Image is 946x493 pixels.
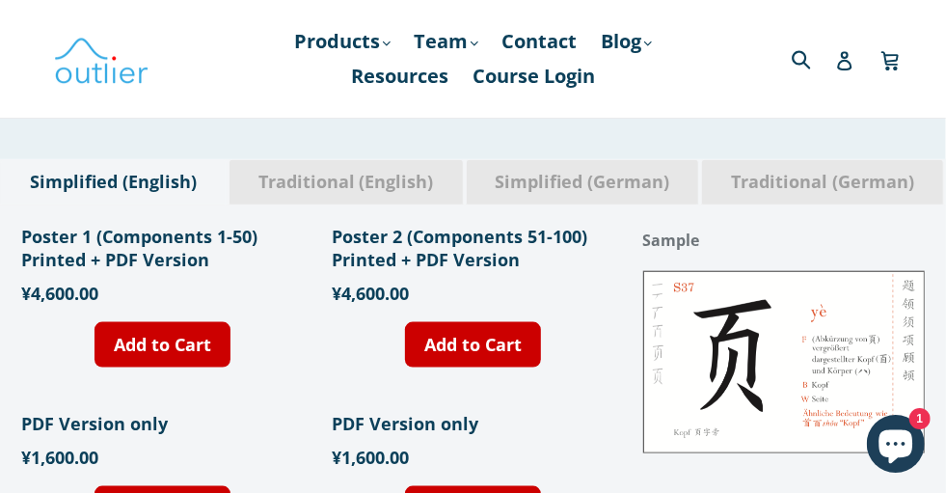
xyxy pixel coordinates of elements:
inbox-online-store-chat: Shopify online store chat [861,415,931,478]
h1: Poster 2 (Components 51-100) Printed + PDF Version [332,225,613,271]
img: Outlier Linguistics [53,31,149,87]
a: Team [405,24,488,59]
span: Traditional (German) [716,170,929,195]
a: Products [285,24,400,59]
h1: Sample [643,225,925,256]
span: ¥1,600.00 [332,446,409,469]
a: Add to Cart [405,322,541,368]
a: Course Login [463,59,605,94]
a: Add to Cart [95,322,230,368]
h1: PDF Version only [21,412,303,435]
span: Simplified (English) [15,170,211,195]
input: Search [787,39,840,78]
span: Simplified (German) [481,170,685,195]
h1: Poster 1 (Components 1-50) Printed + PDF Version [21,225,303,271]
a: Blog [592,24,662,59]
h1: PDF Version only [332,412,613,435]
span: Traditional (English) [244,170,448,195]
span: ¥1,600.00 [21,446,98,469]
span: ¥4,600.00 [332,282,409,305]
span: ¥4,600.00 [21,282,98,305]
a: Contact [493,24,587,59]
a: Resources [341,59,458,94]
